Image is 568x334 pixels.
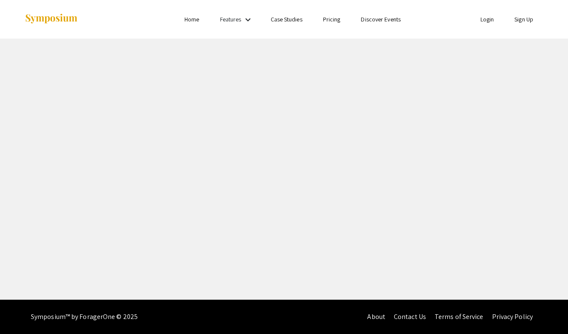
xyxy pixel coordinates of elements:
a: Login [480,15,494,23]
a: Contact Us [394,312,426,321]
a: Discover Events [361,15,401,23]
img: Symposium by ForagerOne [24,13,78,25]
a: Pricing [323,15,341,23]
a: Sign Up [514,15,533,23]
a: Privacy Policy [492,312,533,321]
a: Case Studies [271,15,302,23]
a: Terms of Service [435,312,483,321]
a: Features [220,15,242,23]
a: Home [184,15,199,23]
a: About [367,312,385,321]
mat-icon: Expand Features list [243,15,253,25]
div: Symposium™ by ForagerOne © 2025 [31,300,138,334]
